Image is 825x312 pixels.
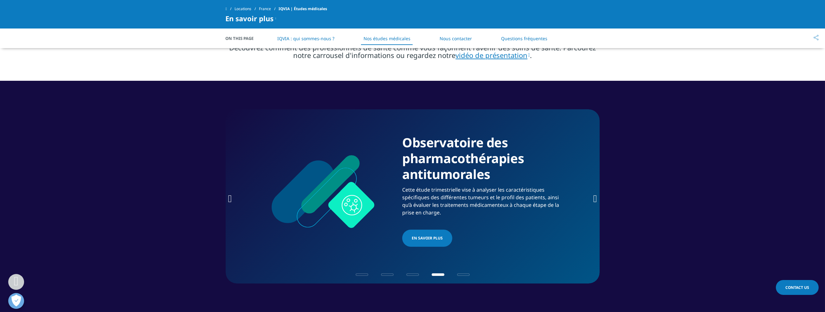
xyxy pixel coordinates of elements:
div: Next slide [593,191,597,205]
span: Go to slide 1 [356,273,368,276]
a: Nous contacter [440,35,472,41]
span: Contact Us [785,285,809,290]
a: France [259,3,279,15]
span: Go to slide 3 [406,273,419,276]
div: Previous slide [228,191,232,205]
a: Contact Us [776,280,819,295]
a: vidéo de présentation [455,50,530,60]
h1: Observatoire des pharmacothérapies antitumorales [402,135,565,186]
p: Cette étude trimestrielle vise à analyser les caractéristiques spécifiques des différentes tumeur... [402,186,565,220]
span: Go to slide 2 [381,273,394,276]
div: 4 / 5 [226,109,600,283]
span: On This Page [226,35,261,41]
span: En savoir plus [226,15,274,22]
span: IQVIA | Études médicales [279,3,327,15]
span: EN SAVOIR PLUS [412,234,443,242]
span: Go to slide 5 [457,273,470,276]
a: IQVIA : qui sommes-nous ? [278,35,335,41]
span: Go to slide 4 [432,273,444,276]
a: Locations [235,3,259,15]
a: Questions fréquentes [501,35,548,41]
a: Nos études médicales [364,35,411,41]
a: EN SAVOIR PLUS [402,230,452,247]
button: Ouvrir le centre de préférences [8,293,24,309]
p: Découvrez comment des professionnels de santé comme vous façonnent l'avenir des soins de santé. P... [226,44,600,65]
